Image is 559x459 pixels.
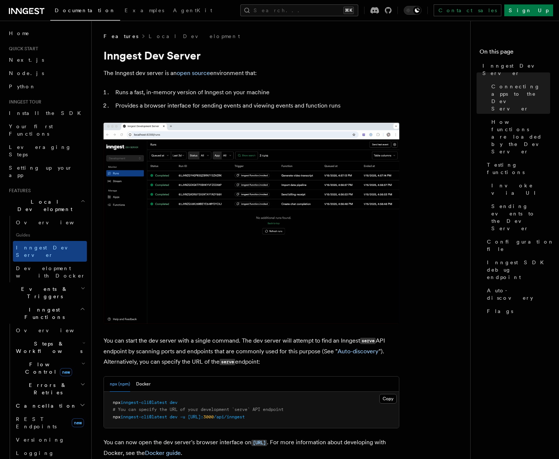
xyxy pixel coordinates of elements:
[9,57,44,63] span: Next.js
[13,412,87,433] a: REST Endpointsnew
[16,245,79,258] span: Inngest Dev Server
[104,336,399,367] p: You can start the dev server with a single command. The dev server will attempt to find an Innges...
[488,80,550,115] a: Connecting apps to the Dev Server
[50,2,120,21] a: Documentation
[487,307,513,315] span: Flags
[113,400,121,405] span: npx
[487,161,550,176] span: Testing functions
[16,437,65,443] span: Versioning
[487,238,554,253] span: Configuration file
[170,400,177,405] span: dev
[13,399,87,412] button: Cancellation
[6,306,80,321] span: Inngest Functions
[6,46,38,52] span: Quick start
[13,324,87,337] a: Overview
[240,4,358,16] button: Search...⌘K
[16,265,85,279] span: Development with Docker
[113,101,399,111] li: Provides a browser interface for sending events and viewing events and function runs
[13,402,77,409] span: Cancellation
[145,449,181,456] a: Docker guide
[6,99,41,105] span: Inngest tour
[13,361,81,375] span: Flow Control
[6,188,31,194] span: Features
[434,4,501,16] a: Contact sales
[488,200,550,235] a: Sending events to the Dev Server
[113,407,284,412] span: # You can specify the URL of your development `serve` API endpoint
[104,68,399,78] p: The Inngest dev server is an environment that:
[113,414,121,419] span: npx
[484,305,550,318] a: Flags
[13,241,87,262] a: Inngest Dev Server
[149,33,240,40] a: Local Development
[343,7,354,14] kbd: ⌘K
[488,179,550,200] a: Invoke via UI
[16,220,92,225] span: Overview
[13,337,87,358] button: Steps & Workflows
[504,4,553,16] a: Sign Up
[104,49,399,62] h1: Inngest Dev Server
[491,118,550,155] span: How functions are loaded by the Dev Server
[6,80,87,93] a: Python
[113,87,399,98] li: Runs a fast, in-memory version of Inngest on your machine
[13,262,87,282] a: Development with Docker
[203,414,214,419] span: 3000
[491,182,550,197] span: Invoke via UI
[177,69,210,76] a: open source
[251,439,267,446] a: [URL]
[338,348,379,355] a: Auto-discovery
[169,2,217,20] a: AgentKit
[6,53,87,67] a: Next.js
[214,414,245,419] span: /api/inngest
[9,144,71,157] span: Leveraging Steps
[487,287,550,302] span: Auto-discovery
[491,203,550,232] span: Sending events to the Dev Server
[13,340,82,355] span: Steps & Workflows
[6,282,87,303] button: Events & Triggers
[9,84,36,89] span: Python
[379,394,397,404] button: Copy
[6,106,87,120] a: Install the SDK
[13,358,87,378] button: Flow Controlnew
[121,400,167,405] span: inngest-cli@latest
[488,115,550,158] a: How functions are loaded by the Dev Server
[6,140,87,161] a: Leveraging Steps
[484,256,550,284] a: Inngest SDK debug endpoint
[6,195,87,216] button: Local Development
[482,62,550,77] span: Inngest Dev Server
[170,414,177,419] span: dev
[484,158,550,179] a: Testing functions
[13,381,80,396] span: Errors & Retries
[220,359,235,365] code: serve
[6,216,87,282] div: Local Development
[13,229,87,241] span: Guides
[60,368,72,376] span: new
[404,6,421,15] button: Toggle dark mode
[6,198,81,213] span: Local Development
[6,161,87,182] a: Setting up your app
[13,216,87,229] a: Overview
[484,235,550,256] a: Configuration file
[120,2,169,20] a: Examples
[125,7,164,13] span: Examples
[6,67,87,80] a: Node.js
[360,338,376,344] code: serve
[9,110,85,116] span: Install the SDK
[9,165,72,178] span: Setting up your app
[55,7,116,13] span: Documentation
[6,120,87,140] a: Your first Functions
[487,259,550,281] span: Inngest SDK debug endpoint
[13,433,87,446] a: Versioning
[180,414,185,419] span: -u
[251,440,267,446] code: [URL]
[104,33,138,40] span: Features
[6,303,87,324] button: Inngest Functions
[9,70,44,76] span: Node.js
[6,27,87,40] a: Home
[16,416,57,429] span: REST Endpoints
[9,123,53,137] span: Your first Functions
[480,47,550,59] h4: On this page
[136,377,150,392] button: Docker
[72,418,84,427] span: new
[484,284,550,305] a: Auto-discovery
[16,450,54,456] span: Logging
